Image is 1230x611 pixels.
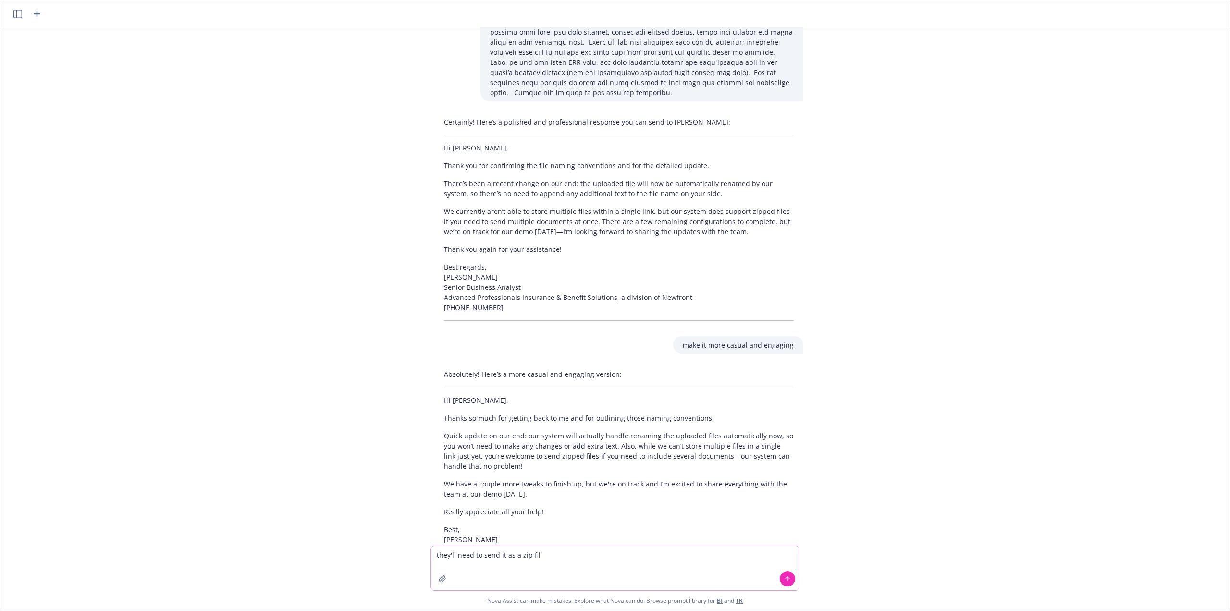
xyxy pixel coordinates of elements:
a: BI [717,597,723,605]
p: Quick update on our end: our system will actually handle renaming the uploaded files automaticall... [444,431,794,471]
p: make it more casual and engaging [683,340,794,350]
textarea: they'll need to send it as a zip fi [431,546,799,590]
p: Certainly! Here’s a polished and professional response you can send to [PERSON_NAME]: [444,117,794,127]
p: Absolutely! Here’s a more casual and engaging version: [444,369,794,379]
p: Really appreciate all your help! [444,507,794,517]
p: We currently aren’t able to store multiple files within a single link, but our system does suppor... [444,206,794,237]
p: Hi [PERSON_NAME], [444,143,794,153]
span: Nova Assist can make mistakes. Explore what Nova can do: Browse prompt library for and [487,591,743,611]
p: Hi [PERSON_NAME], [444,395,794,405]
p: There’s been a recent change on our end: the uploaded file will now be automatically renamed by o... [444,178,794,199]
p: Best regards, [PERSON_NAME] Senior Business Analyst Advanced Professionals Insurance & Benefit So... [444,262,794,312]
p: We have a couple more tweaks to finish up, but we're on track and I’m excited to share everything... [444,479,794,499]
a: TR [736,597,743,605]
p: Thank you again for your assistance! [444,244,794,254]
p: Thank you for confirming the file naming conventions and for the detailed update. [444,161,794,171]
p: Thanks so much for getting back to me and for outlining those naming conventions. [444,413,794,423]
p: Best, [PERSON_NAME] [444,524,794,545]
